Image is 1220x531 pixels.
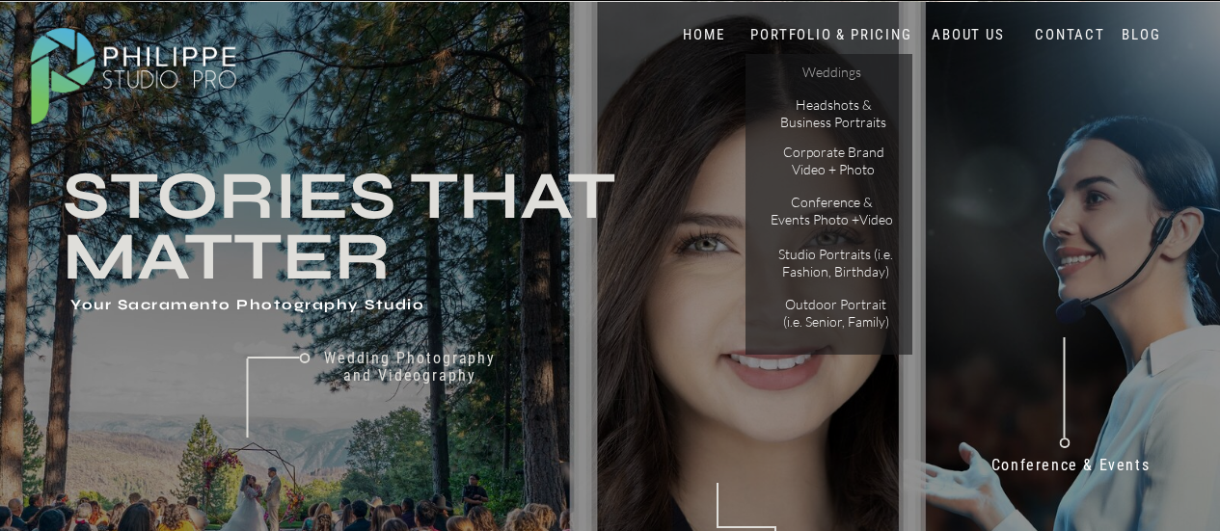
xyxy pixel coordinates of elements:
[1031,26,1110,44] a: CONTACT
[779,96,888,130] a: Headshots & Business Portraits
[1118,26,1166,44] a: BLOG
[664,26,746,44] a: HOME
[779,144,888,177] a: Corporate Brand Video + Photo
[777,64,886,84] a: Weddings
[746,26,918,44] a: PORTFOLIO & PRICING
[928,26,1010,44] a: ABOUT US
[978,457,1163,483] a: Conference & Events
[771,194,894,227] a: Conference & Events Photo +Video
[771,246,901,279] a: Studio Portraits (i.e. Fashion, Birthday)
[63,166,718,283] h3: Stories that Matter
[775,296,897,330] a: Outdoor Portrait (i.e. Senior, Family)
[70,297,478,316] h1: Your Sacramento Photography Studio
[310,350,510,402] a: Wedding Photography and Videography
